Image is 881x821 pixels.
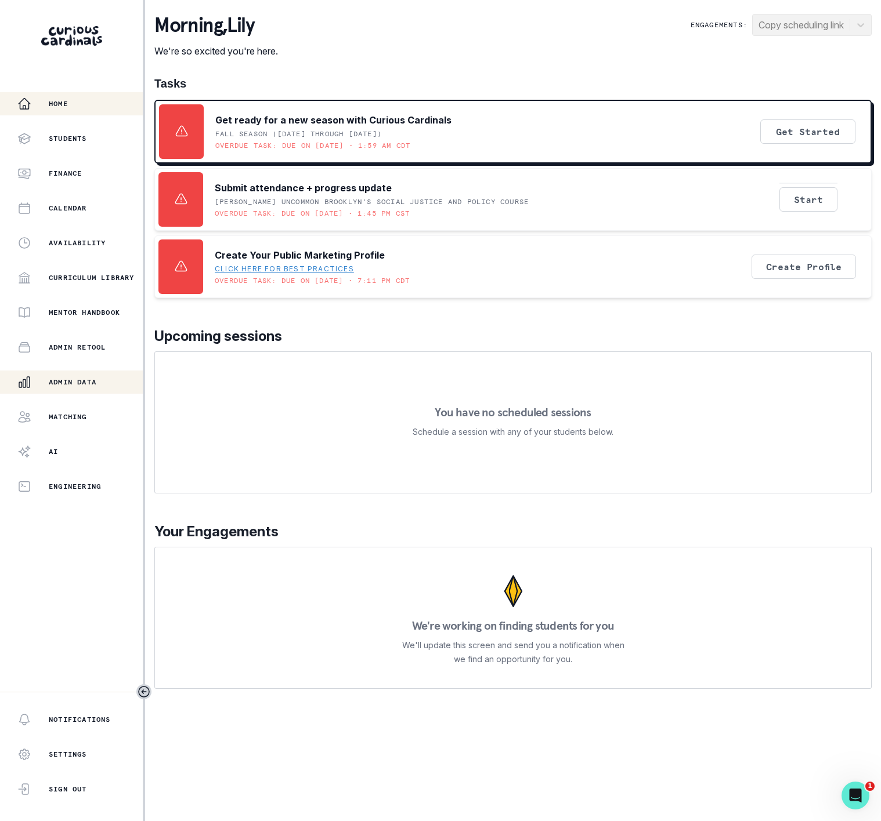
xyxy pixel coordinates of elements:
iframe: Intercom live chat [842,782,869,809]
p: Overdue task: Due on [DATE] • 1:59 AM CDT [215,141,410,150]
p: Mentor Handbook [49,308,120,317]
p: Your Engagements [154,521,872,542]
p: Settings [49,750,87,759]
button: Get Started [760,119,855,144]
p: We're so excited you're here. [154,44,278,58]
p: Engineering [49,482,101,491]
p: Get ready for a new season with Curious Cardinals [215,113,452,127]
span: 1 [865,782,875,791]
p: Admin Retool [49,343,106,352]
p: Schedule a session with any of your students below. [413,425,613,439]
button: Create Profile [752,255,856,279]
p: Curriculum Library [49,273,135,282]
p: Create Your Public Marketing Profile [215,248,385,262]
p: Home [49,99,68,108]
p: We're working on finding students for you [412,620,614,631]
p: Upcoming sessions [154,326,872,347]
p: AI [49,447,58,456]
p: Matching [49,412,87,422]
p: Overdue task: Due on [DATE] • 1:45 PM CST [215,209,410,218]
p: Finance [49,169,82,178]
p: You have no scheduled sessions [435,406,591,418]
p: Notifications [49,715,111,724]
p: We'll update this screen and send you a notification when we find an opportunity for you. [402,638,624,666]
a: Click here for best practices [215,264,354,274]
p: Availability [49,238,106,248]
p: Fall Season ([DATE] through [DATE]) [215,129,382,139]
button: Start [779,187,837,212]
h1: Tasks [154,77,872,90]
p: Sign Out [49,784,87,794]
p: morning , Lily [154,14,278,37]
p: Admin Data [49,377,96,387]
button: Toggle sidebar [136,684,151,699]
p: [PERSON_NAME] UNCOMMON Brooklyn's Social Justice and Policy Course [215,197,529,206]
p: Students [49,134,87,143]
p: Engagements: [691,20,748,30]
p: Calendar [49,204,87,213]
p: Submit attendance + progress update [215,181,392,195]
img: Curious Cardinals Logo [41,26,102,46]
p: Overdue task: Due on [DATE] • 7:11 PM CDT [215,276,410,285]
